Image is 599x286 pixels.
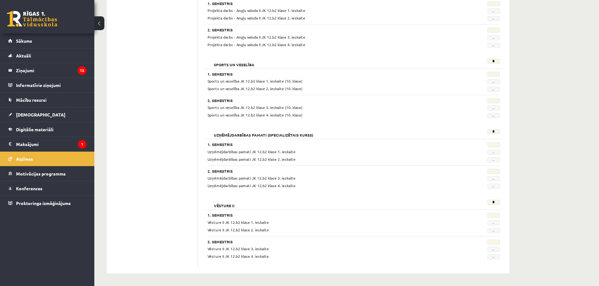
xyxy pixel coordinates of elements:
i: 13 [78,66,86,75]
span: Proktoringa izmēģinājums [16,200,71,206]
span: Uzņēmējdarbības pamati JK 12.b2 klase 2. ieskaite [208,157,296,162]
h3: 1. Semestris [208,1,450,6]
h3: 2. Semestris [208,240,450,244]
legend: Informatīvie ziņojumi [16,78,86,92]
i: 1 [78,140,86,148]
h3: 1. Semestris [208,213,450,217]
span: - [487,43,500,48]
a: Aktuāli [8,48,86,63]
h3: 1. Semestris [208,142,450,147]
span: Projekta darbs - Angļu valoda II JK 12.b2 klase 1. ieskaite [208,8,305,13]
h3: 2. Semestris [208,98,450,103]
span: - [487,150,500,155]
span: Vēsture II JK 12.b2 klase 2. ieskaite [208,227,269,232]
span: Uzņēmējdarbības pamati JK 12.b2 klase 1. ieskaite [208,149,296,154]
span: Sports un veselība JK 12.b2 klase 3. ieskaite (10. klase) [208,105,302,110]
h3: 2. Semestris [208,169,450,173]
span: - [487,176,500,181]
span: - [487,35,500,40]
span: Projekta darbs - Angļu valoda II JK 12.b2 klase 2. ieskaite [208,15,305,20]
span: - [487,79,500,84]
a: Sākums [8,34,86,48]
a: Atzīmes [8,152,86,166]
a: Proktoringa izmēģinājums [8,196,86,210]
span: - [487,113,500,118]
span: - [487,16,500,21]
a: Digitālie materiāli [8,122,86,137]
h2: Uzņēmējdarbības pamati (Specializētais kurss) [208,129,319,135]
span: - [487,228,500,233]
span: Mācību resursi [16,97,47,103]
a: Ziņojumi13 [8,63,86,78]
span: Vēsture II JK 12.b2 klase 1. ieskaite [208,220,269,225]
span: Projekta darbs - Angļu valoda II JK 12.b2 klase 3. ieskaite [208,35,305,40]
legend: Maksājumi [16,137,86,151]
span: Uzņēmējdarbības pamati JK 12.b2 klase 4. ieskaite [208,183,296,188]
span: Digitālie materiāli [16,127,53,132]
span: - [487,254,500,259]
span: Projekta darbs - Angļu valoda II JK 12.b2 klase 4. ieskaite [208,42,305,47]
span: Vēsture II JK 12.b2 klase 3. ieskaite [208,246,269,251]
legend: Ziņojumi [16,63,86,78]
h2: Sports un veselība [208,59,261,65]
span: Motivācijas programma [16,171,66,176]
h2: Vēsture II [208,200,241,206]
span: - [487,87,500,92]
span: - [487,220,500,225]
span: - [487,247,500,252]
a: Rīgas 1. Tālmācības vidusskola [7,11,57,27]
a: Konferences [8,181,86,196]
span: - [487,8,500,13]
span: - [487,105,500,111]
span: - [487,157,500,162]
span: Uzņēmējdarbības pamati JK 12.b2 klase 3. ieskaite [208,175,296,181]
a: Motivācijas programma [8,166,86,181]
a: Informatīvie ziņojumi [8,78,86,92]
span: Sports un veselība JK 12.b2 klase 1. ieskaite (10. klase) [208,78,302,84]
h3: 1. Semestris [208,72,450,76]
span: Atzīmes [16,156,33,162]
a: Mācību resursi [8,93,86,107]
span: Konferences [16,186,42,191]
span: - [487,184,500,189]
a: [DEMOGRAPHIC_DATA] [8,107,86,122]
h3: 2. Semestris [208,28,450,32]
span: Vēsture II JK 12.b2 klase 4. ieskaite [208,254,269,259]
a: Maksājumi1 [8,137,86,151]
span: Sākums [16,38,32,44]
span: Aktuāli [16,53,31,58]
span: [DEMOGRAPHIC_DATA] [16,112,65,117]
span: Sports un veselība JK 12.b2 klase 4. ieskaite (10. klase) [208,112,302,117]
span: Sports un veselība JK 12.b2 klase 2. ieskaite (10. klase) [208,86,302,91]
